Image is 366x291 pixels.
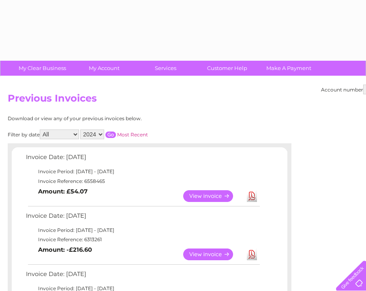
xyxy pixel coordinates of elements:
td: Invoice Period: [DATE] - [DATE] [24,167,261,176]
a: My Clear Business [9,61,76,76]
div: Filter by date [8,130,220,139]
td: Invoice Date: [DATE] [24,152,261,167]
a: Services [132,61,199,76]
td: Invoice Date: [DATE] [24,269,261,284]
b: Amount: £54.07 [38,188,88,195]
a: Make A Payment [255,61,322,76]
a: My Account [71,61,137,76]
td: Invoice Reference: 6558465 [24,176,261,186]
a: Customer Help [194,61,261,76]
a: View [183,249,243,260]
td: Invoice Period: [DATE] - [DATE] [24,225,261,235]
a: Most Recent [117,132,148,138]
div: Download or view any of your previous invoices below. [8,116,220,121]
td: Invoice Date: [DATE] [24,210,261,225]
a: View [183,190,243,202]
a: Download [247,249,257,260]
a: Download [247,190,257,202]
b: Amount: -£216.60 [38,246,92,253]
td: Invoice Reference: 6313261 [24,235,261,244]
